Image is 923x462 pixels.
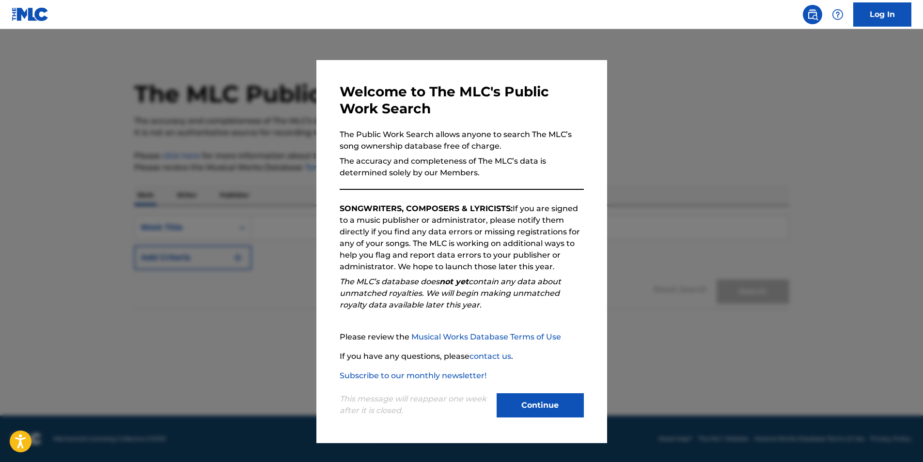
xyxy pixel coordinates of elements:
[340,155,584,179] p: The accuracy and completeness of The MLC’s data is determined solely by our Members.
[828,5,847,24] div: Help
[497,393,584,417] button: Continue
[340,129,584,152] p: The Public Work Search allows anyone to search The MLC’s song ownership database free of charge.
[340,83,584,117] h3: Welcome to The MLC's Public Work Search
[439,277,469,286] strong: not yet
[340,331,584,343] p: Please review the
[853,2,911,27] a: Log In
[469,352,511,361] a: contact us
[803,5,822,24] a: Public Search
[411,332,561,341] a: Musical Works Database Terms of Use
[340,393,491,416] p: This message will reappear one week after it is closed.
[832,9,844,20] img: help
[340,371,486,380] a: Subscribe to our monthly newsletter!
[340,204,513,213] strong: SONGWRITERS, COMPOSERS & LYRICISTS:
[875,416,923,462] iframe: Chat Widget
[807,9,818,20] img: search
[12,7,49,21] img: MLC Logo
[340,351,584,362] p: If you have any questions, please .
[340,277,561,309] em: The MLC’s database does contain any data about unmatched royalties. We will begin making unmatche...
[340,203,584,273] p: If you are signed to a music publisher or administrator, please notify them directly if you find ...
